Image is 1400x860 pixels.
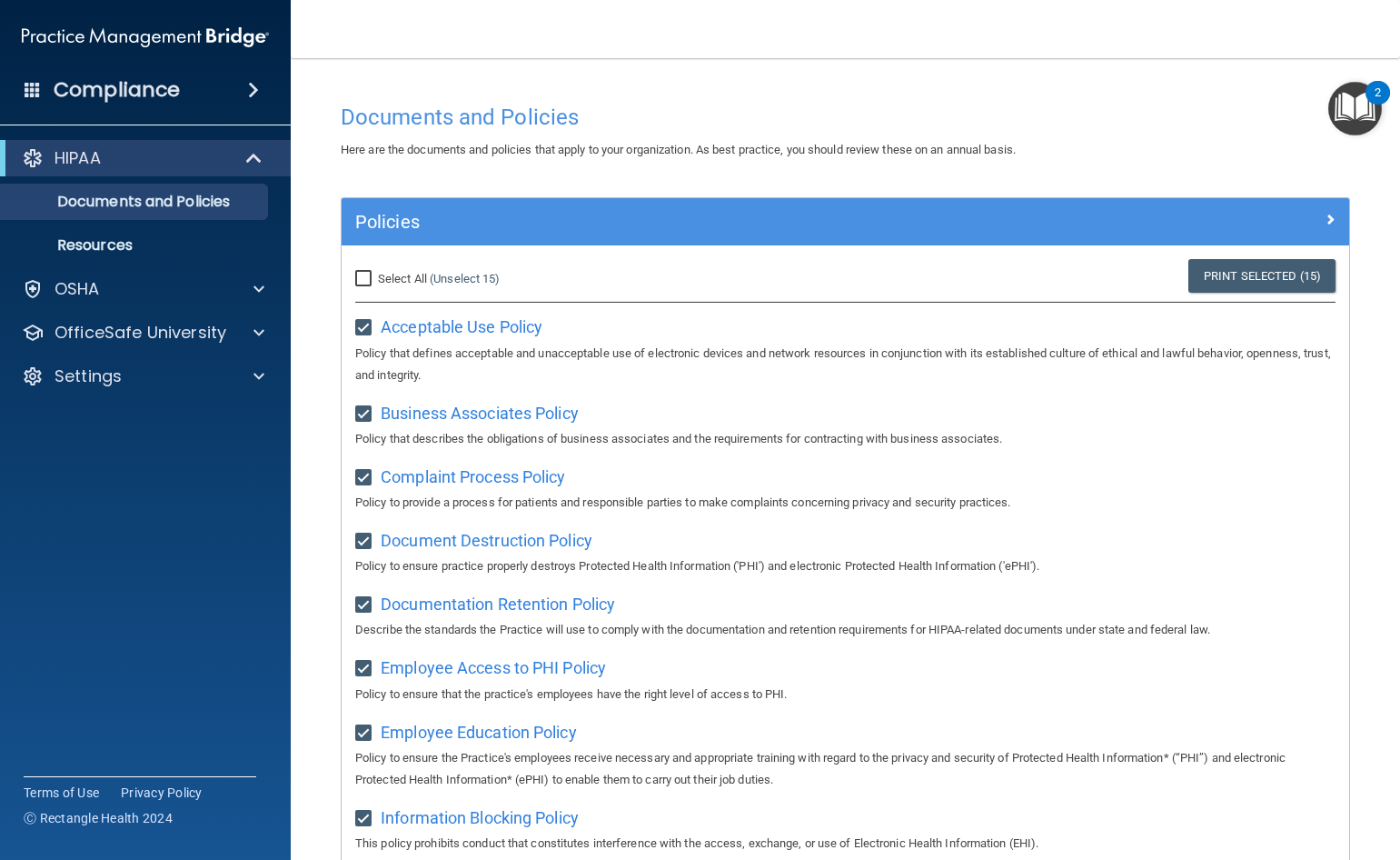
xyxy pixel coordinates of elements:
[24,809,173,827] span: Ⓒ Rectangle Health 2024
[355,428,1335,450] p: Policy that describes the obligations of business associates and the requirements for contracting...
[55,278,100,300] p: OSHA
[22,365,264,387] a: Settings
[355,747,1335,791] p: Policy to ensure the Practice's employees receive necessary and appropriate training with regard ...
[378,272,427,285] span: Select All
[22,147,263,169] a: HIPAA
[381,595,615,614] span: Documentation Retention Policy
[381,404,579,423] span: Business Associates Policy
[381,723,577,742] span: Employee Education Policy
[355,833,1335,855] p: This policy prohibits conduct that constitutes interference with the access, exchange, or use of ...
[1188,259,1335,293] a: Print Selected (15)
[355,555,1335,577] p: Policy to ensure practice properly destroys Protected Health Information ('PHI') and electronic P...
[22,322,264,344] a: OfficeSafe University
[54,77,180,103] h4: Compliance
[355,684,1335,705] p: Policy to ensure that the practice's employees have the right level of access to PHI.
[381,467,565,486] span: Complaint Process Policy
[381,531,592,550] span: Document Destruction Policy
[381,658,606,677] span: Employee Access to PHI Policy
[1375,93,1381,116] div: 2
[355,343,1335,386] p: Policy that defines acceptable and unacceptable use of electronic devices and network resources i...
[55,365,122,387] p: Settings
[55,147,101,169] p: HIPAA
[355,492,1335,514] p: Policy to provide a process for patients and responsible parties to make complaints concerning pr...
[121,784,203,802] a: Privacy Policy
[24,784,99,802] a: Terms of Use
[355,207,1335,236] a: Policies
[381,808,579,827] span: Information Blocking Policy
[1086,731,1378,804] iframe: Drift Widget Chat Controller
[355,272,376,286] input: Select All (Unselect 15)
[430,272,500,285] a: (Unselect 15)
[22,19,269,55] img: PMB logo
[12,236,260,255] p: Resources
[55,322,226,344] p: OfficeSafe University
[355,619,1335,641] p: Describe the standards the Practice will use to comply with the documentation and retention requi...
[12,193,260,211] p: Documents and Policies
[381,317,542,336] span: Acceptable Use Policy
[22,278,264,300] a: OSHA
[341,105,1350,129] h4: Documents and Policies
[355,212,1084,232] h5: Policies
[1328,82,1382,135] button: Open Resource Center, 2 new notifications
[341,143,1016,156] span: Here are the documents and policies that apply to your organization. As best practice, you should...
